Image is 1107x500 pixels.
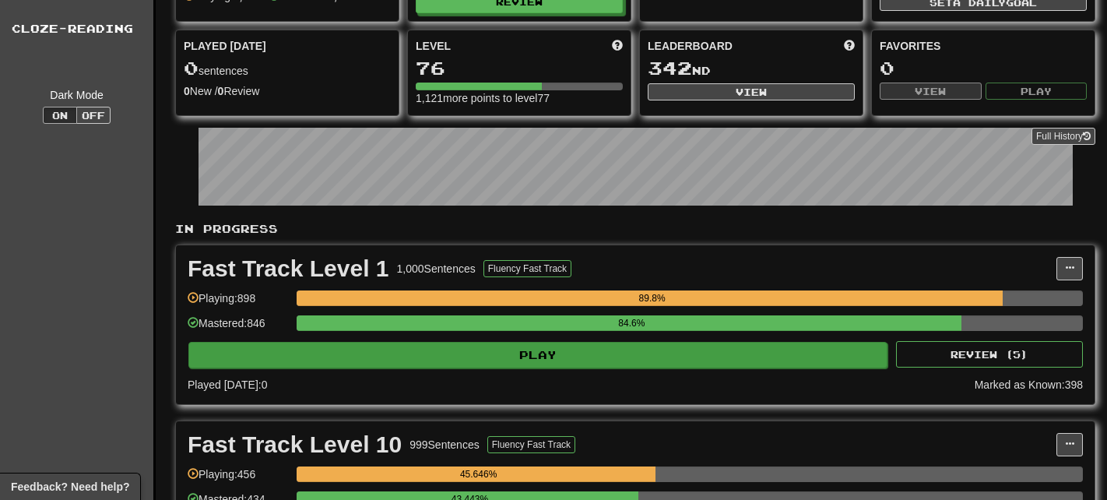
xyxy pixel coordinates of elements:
div: 1,000 Sentences [397,261,476,276]
span: Score more points to level up [612,38,623,54]
span: Played [DATE] [184,38,266,54]
span: Level [416,38,451,54]
a: Full History [1031,128,1095,145]
div: Marked as Known: 398 [975,377,1083,393]
button: Play [986,83,1088,100]
div: Fast Track Level 1 [188,257,389,280]
div: 999 Sentences [409,437,480,452]
div: 76 [416,58,623,78]
strong: 0 [218,85,224,97]
button: View [648,83,855,100]
div: Fast Track Level 10 [188,433,402,456]
button: Fluency Fast Track [483,260,571,277]
button: View [880,83,982,100]
div: Playing: 898 [188,290,289,316]
div: 1,121 more points to level 77 [416,90,623,106]
div: 89.8% [301,290,1003,306]
div: nd [648,58,855,79]
button: On [43,107,77,124]
button: Off [76,107,111,124]
div: Dark Mode [12,87,142,103]
span: 342 [648,57,692,79]
div: Favorites [880,38,1087,54]
div: 45.646% [301,467,655,482]
button: Fluency Fast Track [487,436,575,453]
div: New / Review [184,83,391,99]
span: 0 [184,57,199,79]
div: Mastered: 846 [188,315,289,341]
div: Playing: 456 [188,467,289,492]
div: 0 [880,58,1087,78]
span: Open feedback widget [11,479,129,495]
button: Play [188,342,887,368]
span: Leaderboard [648,38,733,54]
button: Review (5) [896,341,1083,368]
span: Played [DATE]: 0 [188,379,267,391]
div: 84.6% [301,315,961,331]
p: In Progress [175,221,1095,237]
div: sentences [184,58,391,79]
strong: 0 [184,85,190,97]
